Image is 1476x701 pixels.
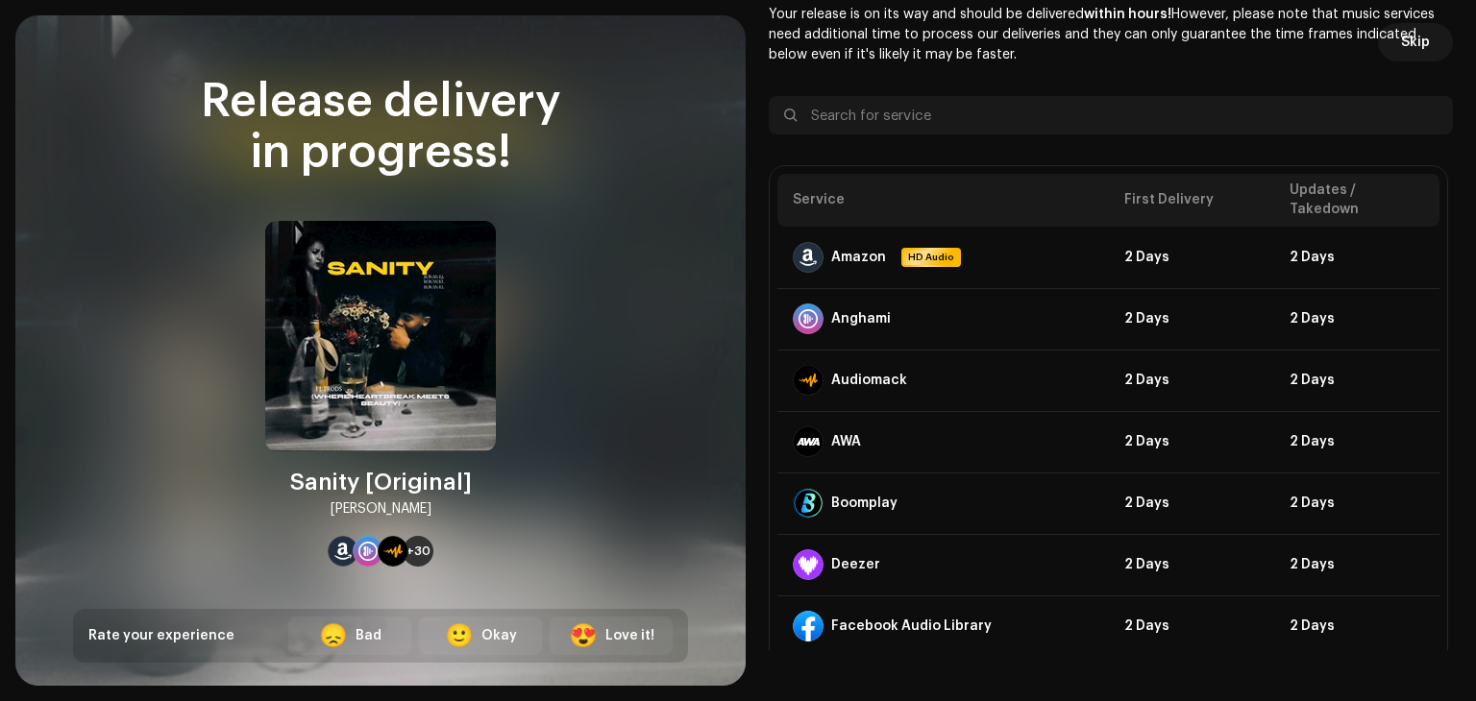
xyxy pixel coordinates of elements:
[265,221,496,451] img: 1f07ab2b-0c3e-43e1-87fa-f4295ae1afc1
[1274,350,1439,411] td: 2 Days
[831,557,880,572] div: Deezer
[1109,411,1274,472] td: 2 Days
[831,618,992,634] div: Facebook Audio Library
[331,497,431,520] div: [PERSON_NAME]
[605,626,654,646] div: Love it!
[831,373,907,388] div: Audiomack
[1274,472,1439,534] td: 2 Days
[88,629,234,642] span: Rate your experience
[1109,227,1274,288] td: 2 Days
[1274,595,1439,657] td: 2 Days
[777,174,1109,227] th: Service
[1274,288,1439,350] td: 2 Days
[406,544,430,559] span: +30
[319,624,348,647] div: 😞
[1109,534,1274,595] td: 2 Days
[831,250,886,265] div: Amazon
[1274,411,1439,472] td: 2 Days
[831,311,891,326] div: Anghami
[290,467,472,497] div: Sanity [Original]
[1109,595,1274,657] td: 2 Days
[1274,534,1439,595] td: 2 Days
[1274,174,1439,227] th: Updates / Takedown
[1109,174,1274,227] th: First Delivery
[831,434,861,449] div: AWA
[73,77,688,179] div: Release delivery in progress!
[1109,288,1274,350] td: 2 Days
[356,626,381,646] div: Bad
[445,624,474,647] div: 🙂
[769,96,1453,134] input: Search for service
[769,5,1453,65] p: Your release is on its way and should be delivered However, please note that music services need ...
[1401,23,1430,61] span: Skip
[481,626,517,646] div: Okay
[1109,350,1274,411] td: 2 Days
[1274,227,1439,288] td: 2 Days
[1084,8,1171,21] b: within hours!
[831,496,898,511] div: Boomplay
[1109,472,1274,534] td: 2 Days
[1378,23,1453,61] button: Skip
[903,250,959,265] span: HD Audio
[569,624,598,647] div: 😍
